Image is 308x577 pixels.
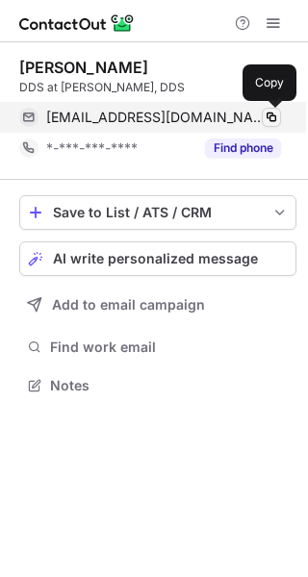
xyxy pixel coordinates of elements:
[19,58,148,77] div: [PERSON_NAME]
[19,334,296,361] button: Find work email
[52,297,205,313] span: Add to email campaign
[19,288,296,322] button: Add to email campaign
[19,12,135,35] img: ContactOut v5.3.10
[53,251,258,266] span: AI write personalized message
[205,138,281,158] button: Reveal Button
[19,79,296,96] div: DDS at [PERSON_NAME], DDS
[19,195,296,230] button: save-profile-one-click
[19,372,296,399] button: Notes
[53,205,263,220] div: Save to List / ATS / CRM
[19,241,296,276] button: AI write personalized message
[46,109,267,126] span: [EMAIL_ADDRESS][DOMAIN_NAME]
[50,377,289,394] span: Notes
[50,339,289,356] span: Find work email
